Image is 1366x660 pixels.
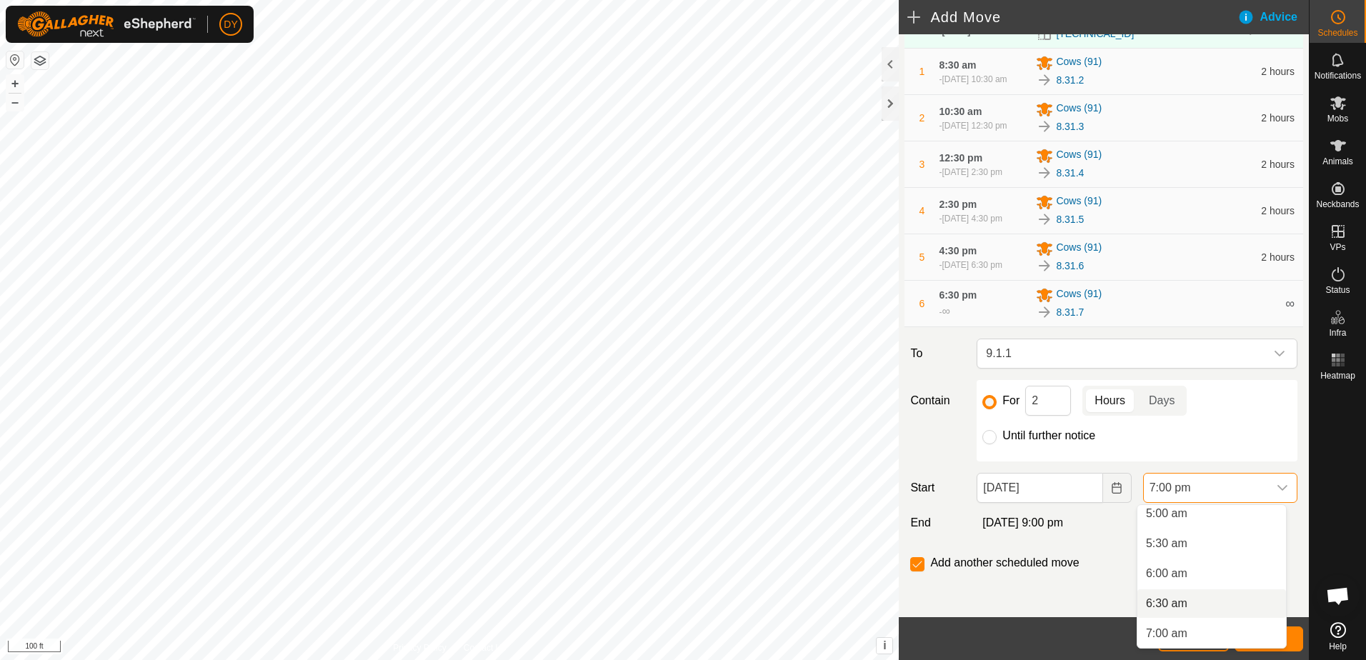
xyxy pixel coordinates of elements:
[942,121,1007,131] span: [DATE] 12:30 pm
[1315,71,1361,80] span: Notifications
[1320,371,1355,380] span: Heatmap
[904,479,971,496] label: Start
[6,75,24,92] button: +
[1149,392,1175,409] span: Days
[939,106,982,117] span: 10:30 am
[1261,159,1295,170] span: 2 hours
[1056,212,1084,227] a: 8.31.5
[1237,9,1309,26] div: Advice
[1137,559,1286,588] li: 6:00 am
[919,251,925,263] span: 5
[942,167,1002,177] span: [DATE] 2:30 pm
[942,74,1007,84] span: [DATE] 10:30 am
[1137,589,1286,618] li: 6:30 am
[1325,286,1350,294] span: Status
[1257,26,1274,34] div: hour
[1329,329,1346,337] span: Infra
[904,514,971,531] label: End
[1056,147,1102,164] span: Cows (91)
[1277,26,1295,34] div: mins
[919,66,925,77] span: 1
[930,557,1079,569] label: Add another scheduled move
[1056,119,1084,134] a: 8.31.3
[1146,535,1187,552] span: 5:30 am
[1261,66,1295,77] span: 2 hours
[1137,499,1286,528] li: 5:00 am
[1146,625,1187,642] span: 7:00 am
[1137,529,1286,558] li: 5:30 am
[939,303,949,320] div: -
[1056,54,1102,71] span: Cows (91)
[919,205,925,216] span: 4
[1146,565,1187,582] span: 6:00 am
[919,159,925,170] span: 3
[1240,26,1253,34] div: day
[1322,157,1353,166] span: Animals
[939,289,977,301] span: 6:30 pm
[1137,619,1286,648] li: 7:00 am
[1330,243,1345,251] span: VPs
[1285,296,1295,311] span: ∞
[1261,112,1295,124] span: 2 hours
[1327,114,1348,123] span: Mobs
[17,11,196,37] img: Gallagher Logo
[1146,595,1187,612] span: 6:30 am
[939,119,1007,132] div: -
[1095,392,1125,409] span: Hours
[1036,164,1053,181] img: To
[1265,339,1294,368] div: dropdown trigger
[393,641,447,654] a: Privacy Policy
[1056,286,1102,304] span: Cows (91)
[1146,505,1187,522] span: 5:00 am
[942,214,1002,224] span: [DATE] 4:30 pm
[1036,304,1053,321] img: To
[1002,430,1095,441] label: Until further notice
[942,260,1002,270] span: [DATE] 6:30 pm
[31,52,49,69] button: Map Layers
[939,152,982,164] span: 12:30 pm
[6,51,24,69] button: Reset Map
[1261,251,1295,263] span: 2 hours
[464,641,506,654] a: Contact Us
[883,639,886,651] span: i
[1329,642,1347,651] span: Help
[1317,29,1357,37] span: Schedules
[1317,574,1360,617] a: Open chat
[939,199,977,210] span: 2:30 pm
[1056,73,1084,88] a: 8.31.2
[224,17,237,32] span: DY
[939,59,976,71] span: 8:30 am
[1103,473,1132,503] button: Choose Date
[904,339,971,369] label: To
[980,339,1265,368] span: 9.1.1
[1268,474,1297,502] div: dropdown trigger
[1056,26,1134,41] a: [TECHNICAL_ID]
[1036,211,1053,228] img: To
[939,212,1002,225] div: -
[1056,240,1102,257] span: Cows (91)
[939,73,1007,86] div: -
[1036,118,1053,135] img: To
[942,305,949,317] span: ∞
[6,94,24,111] button: –
[919,112,925,124] span: 2
[1144,474,1268,502] span: 7:00 pm
[1036,71,1053,89] img: To
[904,392,971,409] label: Contain
[939,259,1002,271] div: -
[939,245,977,256] span: 4:30 pm
[1002,395,1019,406] label: For
[919,298,925,309] span: 6
[907,9,1237,26] h2: Add Move
[982,516,1063,529] span: [DATE] 9:00 pm
[1261,205,1295,216] span: 2 hours
[1056,305,1084,320] a: 8.31.7
[877,638,892,654] button: i
[1316,200,1359,209] span: Neckbands
[1056,166,1084,181] a: 8.31.4
[1310,616,1366,656] a: Help
[1056,259,1084,274] a: 8.31.6
[1056,101,1102,118] span: Cows (91)
[939,166,1002,179] div: -
[1036,257,1053,274] img: To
